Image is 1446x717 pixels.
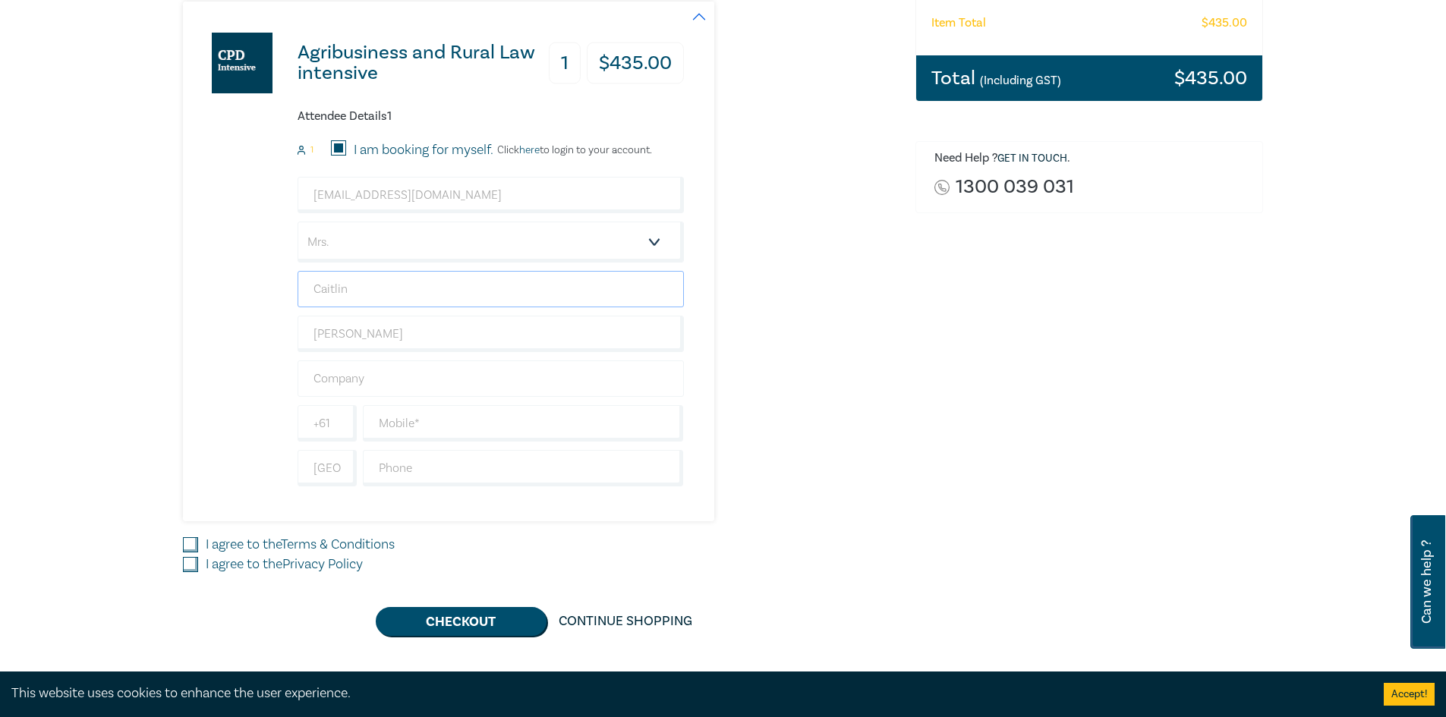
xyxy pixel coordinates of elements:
[298,316,684,352] input: Last Name*
[493,144,652,156] p: Click to login to your account.
[11,684,1361,703] div: This website uses cookies to enhance the user experience.
[997,152,1067,165] a: Get in touch
[519,143,540,157] a: here
[363,405,684,442] input: Mobile*
[1202,16,1247,30] h6: $ 435.00
[282,555,363,573] a: Privacy Policy
[206,555,363,574] label: I agree to the
[298,360,684,397] input: Company
[931,68,1061,88] h3: Total
[980,73,1061,88] small: (Including GST)
[549,42,581,84] h3: 1
[298,405,357,442] input: +61
[310,145,313,156] small: 1
[587,42,684,84] h3: $ 435.00
[212,33,273,93] img: Agribusiness and Rural Law intensive
[956,177,1074,197] a: 1300 039 031
[547,607,704,636] a: Continue Shopping
[298,271,684,307] input: First Name*
[934,151,1252,166] h6: Need Help ? .
[298,450,357,486] input: +61
[376,607,547,636] button: Checkout
[1419,524,1434,640] span: Can we help ?
[363,450,684,486] input: Phone
[281,536,395,553] a: Terms & Conditions
[298,109,684,124] h6: Attendee Details 1
[298,177,684,213] input: Attendee Email*
[354,140,493,160] label: I am booking for myself.
[298,42,547,83] h3: Agribusiness and Rural Law intensive
[1174,68,1247,88] h3: $ 435.00
[1384,683,1435,706] button: Accept cookies
[931,16,986,30] h6: Item Total
[206,535,395,555] label: I agree to the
